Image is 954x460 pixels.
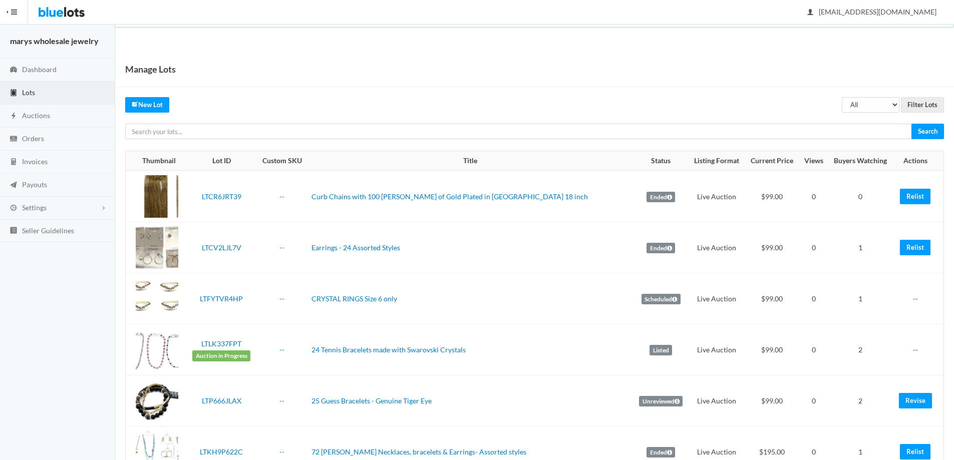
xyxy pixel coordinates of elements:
td: $99.00 [745,222,799,273]
a: -- [279,192,284,201]
a: -- [279,345,284,354]
td: 0 [799,324,828,375]
ion-icon: paper plane [9,181,19,190]
td: $99.00 [745,324,799,375]
th: Custom SKU [256,151,307,171]
td: -- [893,273,943,324]
a: -- [279,243,284,252]
td: 2 [828,375,893,426]
span: [EMAIL_ADDRESS][DOMAIN_NAME] [808,8,936,16]
th: Actions [893,151,943,171]
a: Earrings - 24 Assorted Styles [311,243,400,252]
td: Live Auction [689,324,745,375]
label: Scheduled [642,294,681,305]
ion-icon: list box [9,226,19,236]
span: Lots [22,88,35,97]
span: Auctions [22,111,50,120]
label: Ended [647,447,675,458]
a: LTLK337FPT [201,339,241,348]
a: Relist [900,444,930,459]
span: Invoices [22,157,48,166]
th: Current Price [745,151,799,171]
td: 2 [828,324,893,375]
td: Live Auction [689,222,745,273]
a: Curb Chains with 100 [PERSON_NAME] of Gold Plated in [GEOGRAPHIC_DATA] 18 inch [311,192,588,201]
a: 72 [PERSON_NAME] Necklaces, bracelets & Earrings- Assorted styles [311,447,526,456]
ion-icon: flash [9,112,19,121]
a: LTCR6JRT39 [202,192,241,201]
span: Dashboard [22,65,57,74]
th: Views [799,151,828,171]
td: 1 [828,222,893,273]
input: Search [911,124,944,139]
strong: marys wholesale jewelry [10,36,99,46]
a: -- [279,396,284,405]
label: Ended [647,192,675,203]
a: Relist [900,240,930,255]
a: CRYSTAL RINGS Size 6 only [311,294,397,303]
td: $99.00 [745,273,799,324]
ion-icon: speedometer [9,66,19,75]
td: 0 [828,171,893,222]
a: 25 Guess Bracelets - Genuine Tiger Eye [311,396,432,405]
a: LTFYTVR4HP [200,294,243,303]
label: Ended [647,243,675,254]
input: Filter Lots [901,97,944,113]
ion-icon: cash [9,135,19,144]
td: -- [893,324,943,375]
ion-icon: calculator [9,158,19,167]
span: Auction in Progress [192,350,250,361]
td: Live Auction [689,273,745,324]
td: Live Auction [689,171,745,222]
span: Orders [22,134,44,143]
a: -- [279,294,284,303]
td: 1 [828,273,893,324]
span: Seller Guidelines [22,226,74,235]
a: LTKH9P622C [200,447,243,456]
td: 0 [799,222,828,273]
a: LTP666JLAX [202,396,241,405]
label: Unreviewed [639,396,683,407]
ion-icon: clipboard [9,89,19,98]
th: Status [633,151,689,171]
td: 0 [799,171,828,222]
td: 0 [799,375,828,426]
ion-icon: cog [9,204,19,213]
th: Listing Format [689,151,745,171]
a: -- [279,447,284,456]
td: $99.00 [745,375,799,426]
a: 24 Tennis Bracelets made with Swarovski Crystals [311,345,466,354]
h1: Manage Lots [125,62,176,77]
a: Revise [899,393,932,408]
ion-icon: create [132,101,138,107]
td: 0 [799,273,828,324]
span: Settings [22,203,47,212]
th: Thumbnail [126,151,186,171]
ion-icon: person [805,8,815,18]
td: Live Auction [689,375,745,426]
a: createNew Lot [125,97,169,113]
th: Lot ID [186,151,257,171]
a: LTCV2LJL7V [202,243,241,252]
span: Payouts [22,180,47,189]
th: Title [307,151,633,171]
a: Relist [900,189,930,204]
input: Search your lots... [125,124,912,139]
th: Buyers Watching [828,151,893,171]
td: $99.00 [745,171,799,222]
label: Listed [650,345,672,356]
